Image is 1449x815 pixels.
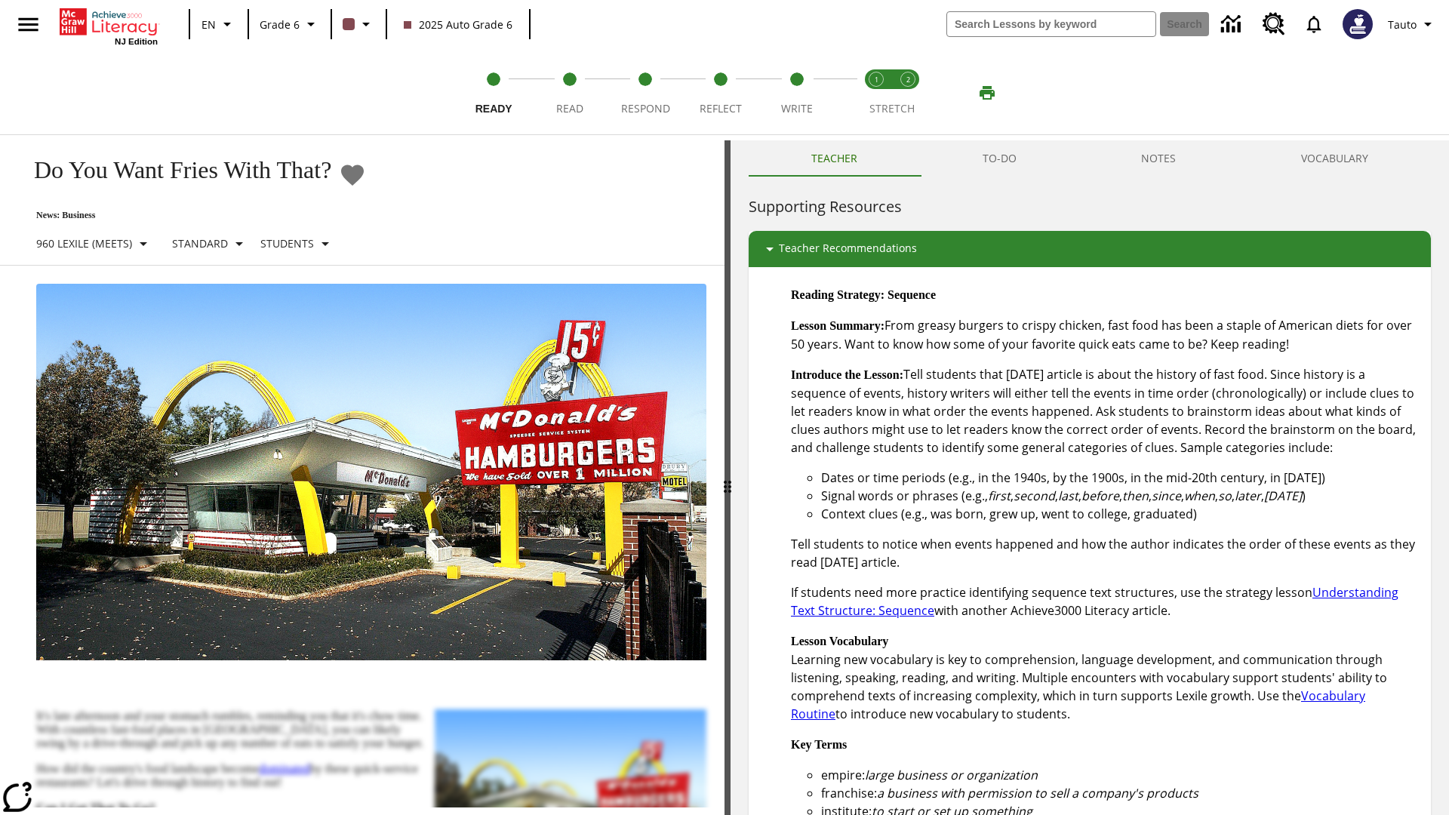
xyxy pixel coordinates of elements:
strong: Lesson Summary: [791,319,884,332]
button: Grade: Grade 6, Select a grade [254,11,326,38]
button: Print [963,79,1011,106]
strong: Reading Strategy: [791,288,884,301]
p: Students [260,235,314,251]
button: VOCABULARY [1238,140,1431,177]
div: Instructional Panel Tabs [749,140,1431,177]
strong: Lesson Vocabulary [791,635,888,647]
span: Tauto [1388,17,1417,32]
div: activity [731,140,1449,815]
button: Stretch Read step 1 of 2 [854,51,898,134]
img: One of the first McDonald's stores, with the iconic red sign and golden arches. [36,284,706,661]
span: Ready [475,103,512,115]
p: 960 Lexile (Meets) [36,235,132,251]
div: Home [60,5,158,46]
img: Avatar [1343,9,1373,39]
span: Write [781,101,813,115]
text: 1 [875,75,878,85]
li: Signal words or phrases (e.g., , , , , , , , , , ) [821,487,1419,505]
em: so [1218,487,1232,504]
li: Dates or time periods (e.g., in the 1940s, by the 1900s, in the mid-20th century, in [DATE]) [821,469,1419,487]
p: Standard [172,235,228,251]
a: Resource Center, Will open in new tab [1254,4,1294,45]
em: later [1235,487,1261,504]
button: Respond step 3 of 5 [601,51,689,134]
li: empire: [821,766,1419,784]
span: Respond [621,101,670,115]
input: search field [947,12,1155,36]
em: last [1058,487,1078,504]
em: then [1122,487,1149,504]
p: Teacher Recommendations [779,240,917,258]
span: Read [556,101,583,115]
li: Context clues (e.g., was born, grew up, went to college, graduated) [821,505,1419,523]
button: Class color is dark brown. Change class color [337,11,381,38]
button: Select Student [254,230,340,257]
button: Scaffolds, Standard [166,230,254,257]
em: a business with permission to sell a company's products [877,785,1198,801]
div: Press Enter or Spacebar and then press right and left arrow keys to move the slider [724,140,731,815]
span: STRETCH [869,101,915,115]
strong: Sequence [888,288,936,301]
p: Tell students that [DATE] article is about the history of fast food. Since history is a sequence ... [791,365,1419,457]
em: [DATE] [1264,487,1302,504]
em: before [1081,487,1119,504]
button: TO-DO [920,140,1079,177]
strong: Key Terms [791,738,847,751]
span: Reflect [700,101,742,115]
span: EN [202,17,216,32]
a: Notifications [1294,5,1334,44]
em: since [1152,487,1181,504]
span: Grade 6 [260,17,300,32]
button: Language: EN, Select a language [195,11,243,38]
a: Data Center [1212,4,1254,45]
p: From greasy burgers to crispy chicken, fast food has been a staple of American diets for over 50 ... [791,316,1419,353]
span: 2025 Auto Grade 6 [404,17,512,32]
p: Learning new vocabulary is key to comprehension, language development, and communication through ... [791,632,1419,723]
em: second [1014,487,1055,504]
button: Read step 2 of 5 [525,51,613,134]
em: first [988,487,1011,504]
em: when [1184,487,1215,504]
button: Ready step 1 of 5 [450,51,537,134]
button: Teacher [749,140,920,177]
button: Select Lexile, 960 Lexile (Meets) [30,230,158,257]
button: Open side menu [6,2,51,47]
p: News: Business [18,210,366,221]
strong: Introduce the Lesson: [791,368,903,381]
button: NOTES [1079,140,1239,177]
span: NJ Edition [115,37,158,46]
button: Reflect step 4 of 5 [677,51,764,134]
div: Teacher Recommendations [749,231,1431,267]
button: Select a new avatar [1334,5,1382,44]
button: Write step 5 of 5 [753,51,841,134]
em: large business or organization [865,767,1038,783]
p: If students need more practice identifying sequence text structures, use the strategy lesson with... [791,583,1419,620]
li: franchise: [821,784,1419,802]
button: Add to Favorites - Do You Want Fries With That? [339,161,366,188]
text: 2 [906,75,910,85]
h1: Do You Want Fries With That? [18,156,331,184]
button: Profile/Settings [1382,11,1443,38]
p: Tell students to notice when events happened and how the author indicates the order of these even... [791,535,1419,571]
button: Stretch Respond step 2 of 2 [886,51,930,134]
h6: Supporting Resources [749,195,1431,219]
